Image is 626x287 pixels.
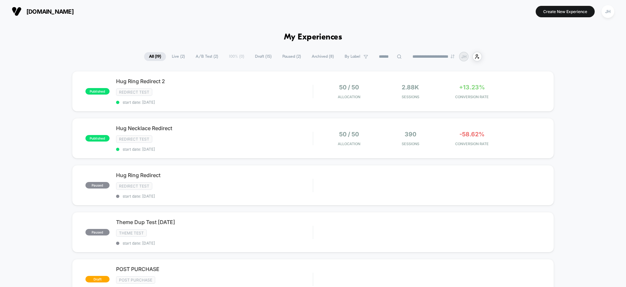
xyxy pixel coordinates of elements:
[116,266,313,272] span: POST PURCHASE
[405,131,416,138] span: 390
[85,135,110,142] span: published
[443,142,501,146] span: CONVERSION RATE
[144,52,166,61] span: All ( 19 )
[116,135,152,143] span: Redirect Test
[381,142,440,146] span: Sessions
[116,100,313,105] span: start date: [DATE]
[116,276,155,284] span: Post Purchase
[461,54,467,59] p: JH
[338,95,360,99] span: Allocation
[116,125,313,131] span: Hug Necklace Redirect
[116,182,152,190] span: Redirect Test
[459,131,484,138] span: -58.62%
[536,6,595,17] button: Create New Experience
[338,142,360,146] span: Allocation
[167,52,190,61] span: Live ( 2 )
[85,182,110,189] span: paused
[26,8,74,15] span: [DOMAIN_NAME]
[12,7,22,16] img: Visually logo
[85,88,110,95] span: published
[116,172,313,178] span: Hug Ring Redirect
[116,241,313,246] span: start date: [DATE]
[191,52,223,61] span: A/B Test ( 2 )
[10,6,76,17] button: [DOMAIN_NAME]
[443,95,501,99] span: CONVERSION RATE
[116,229,147,237] span: Theme Test
[381,95,440,99] span: Sessions
[250,52,276,61] span: Draft ( 15 )
[451,54,455,58] img: end
[116,78,313,84] span: Hug Ring Redirect 2
[284,33,342,42] h1: My Experiences
[116,194,313,199] span: start date: [DATE]
[116,88,152,96] span: Redirect Test
[277,52,306,61] span: Paused ( 2 )
[402,84,419,91] span: 2.88k
[602,5,614,18] div: JH
[600,5,616,18] button: JH
[345,54,360,59] span: By Label
[459,84,485,91] span: +13.23%
[116,147,313,152] span: start date: [DATE]
[339,84,359,91] span: 50 / 50
[85,276,110,282] span: draft
[307,52,339,61] span: Archived ( 8 )
[85,229,110,235] span: paused
[116,219,313,225] span: Theme Dup Test [DATE]
[339,131,359,138] span: 50 / 50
